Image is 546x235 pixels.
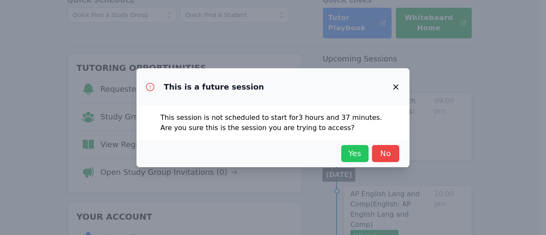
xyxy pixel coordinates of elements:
span: Yes [346,148,364,160]
button: Yes [341,145,369,162]
h3: This is a future session [164,82,264,92]
button: No [372,145,399,162]
p: This session is not scheduled to start for 3 hours and 37 minutes . Are you sure this is the sess... [160,113,386,133]
span: No [376,148,395,160]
